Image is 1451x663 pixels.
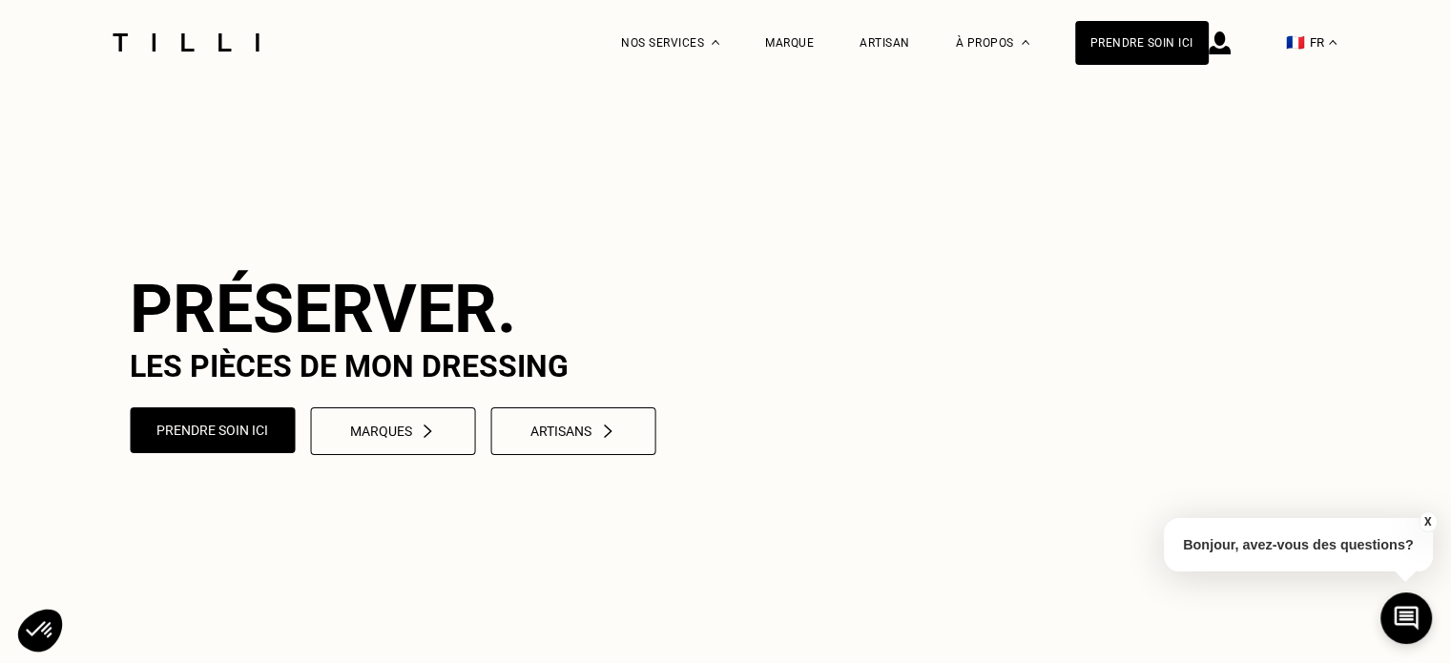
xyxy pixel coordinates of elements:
[712,40,719,45] img: Menu déroulant
[530,424,615,439] div: Artisans
[860,36,910,50] a: Artisan
[1418,511,1437,532] button: X
[130,407,295,455] a: Prendre soin ici
[310,407,475,455] button: Marqueschevron
[599,424,615,439] img: chevron
[420,424,436,439] img: chevron
[1329,40,1337,45] img: menu déroulant
[1164,518,1433,571] p: Bonjour, avez-vous des questions?
[106,33,266,52] img: Logo du service de couturière Tilli
[130,407,295,453] button: Prendre soin ici
[350,424,436,439] div: Marques
[1286,33,1305,52] span: 🇫🇷
[1209,31,1231,54] img: icône connexion
[1022,40,1029,45] img: Menu déroulant à propos
[490,407,655,455] button: Artisanschevron
[1075,21,1209,65] a: Prendre soin ici
[765,36,814,50] a: Marque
